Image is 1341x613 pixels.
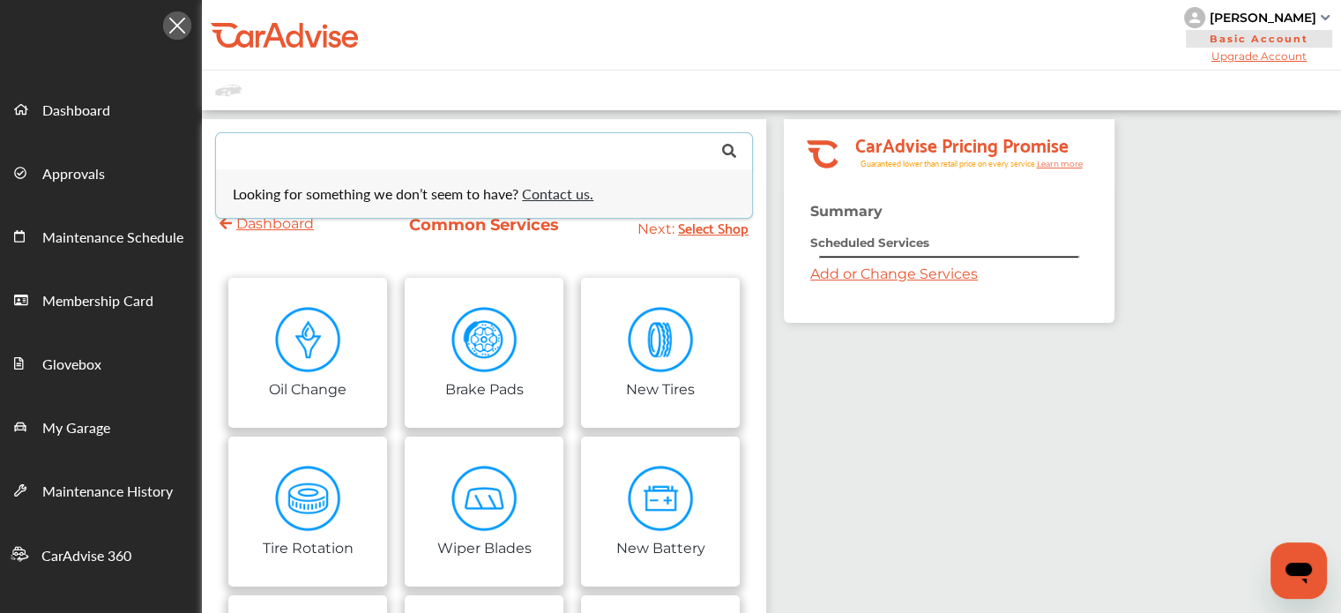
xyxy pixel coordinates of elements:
[41,545,131,568] span: CarAdvise 360
[42,417,110,440] span: My Garage
[860,158,1036,169] tspan: Guaranteed lower than retail price on every service.
[616,536,705,557] div: New Battery
[628,466,694,532] img: NX+4s2Ya++R3Ya3rlPlcYdj2V9n9vqA38MHjAXQAAAABJRU5ErkJggg==
[275,307,341,373] img: wcoFAocxp4P6AAAAABJRU5ErkJggg==
[42,481,173,504] span: Maintenance History
[581,278,740,428] a: New Tires
[220,215,314,232] a: Dashboard
[1184,7,1205,28] img: knH8PDtVvWoAbQRylUukY18CTiRevjo20fAtgn5MLBQj4uumYvk2MzTtcAIzfGAtb1XOLVMAvhLuqoNAbL4reqehy0jehNKdM...
[405,278,563,428] a: Brake Pads
[228,437,387,587] a: Tire Rotation
[1,331,201,394] a: Glovebox
[42,163,105,186] span: Approvals
[42,290,153,313] span: Membership Card
[626,378,695,398] div: New Tires
[637,221,749,237] a: Next: Select Shop
[215,79,242,101] img: placeholder_car.fcab19be.svg
[451,466,518,532] img: T5xB6yrcwAAAAABJRU5ErkJggg==
[810,265,978,282] a: Add or Change Services
[42,227,183,250] span: Maintenance Schedule
[810,203,883,220] strong: Summary
[1,267,201,331] a: Membership Card
[42,100,110,123] span: Dashboard
[522,183,593,204] span: Contact us.
[854,128,1068,160] tspan: CarAdvise Pricing Promise
[445,378,524,398] div: Brake Pads
[42,354,101,377] span: Glovebox
[275,466,341,532] img: ASPTpwwLVD94AAAAAElFTkSuQmCC
[628,307,694,373] img: C9BGlyV+GqWIAAAAABJRU5ErkJggg==
[263,536,354,557] div: Tire Rotation
[1,458,201,521] a: Maintenance History
[406,215,563,235] div: Common Services
[1,204,201,267] a: Maintenance Schedule
[219,187,749,201] div: Looking for something we don’t seem to have?
[405,437,563,587] a: Wiper Blades
[581,437,740,587] a: New Battery
[269,378,346,398] div: Oil Change
[1,394,201,458] a: My Garage
[810,235,929,250] strong: Scheduled Services
[451,307,518,373] img: wBxtUMBELdeMgAAAABJRU5ErkJggg==
[1,140,201,204] a: Approvals
[228,278,387,428] a: Oil Change
[678,215,749,239] span: Select Shop
[1,77,201,140] a: Dashboard
[1036,159,1083,168] tspan: Learn more
[1270,542,1327,599] iframe: Button to launch messaging window
[1210,10,1316,26] div: [PERSON_NAME]
[163,11,191,40] img: Icon.5fd9dcc7.svg
[1321,15,1330,20] img: sCxJUJ+qAmfqhQGDUl18vwLg4ZYJ6CxN7XmbOMBAAAAAElFTkSuQmCC
[1186,30,1332,48] span: Basic Account
[1184,49,1334,63] span: Upgrade Account
[437,536,532,557] div: Wiper Blades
